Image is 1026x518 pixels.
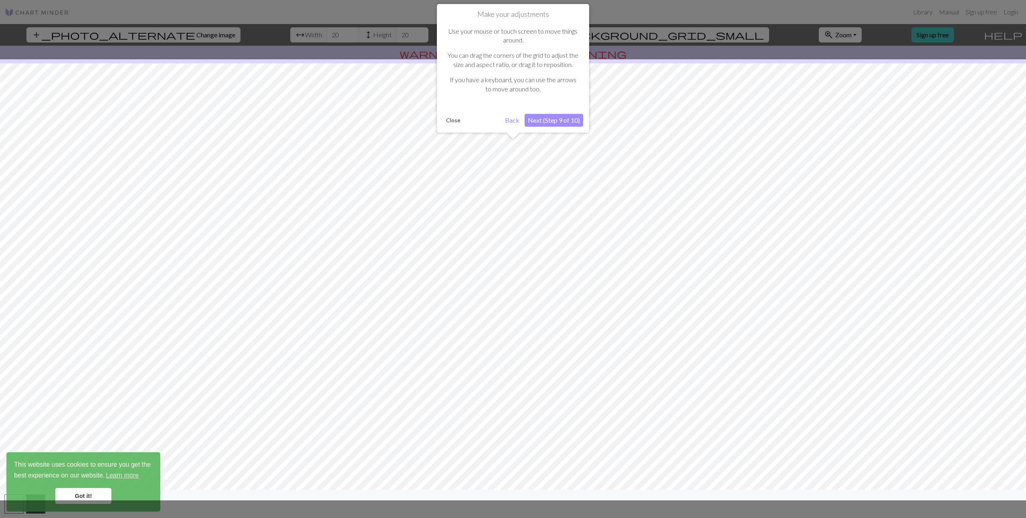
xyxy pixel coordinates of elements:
[443,10,583,19] h1: Make your adjustments
[447,51,579,69] p: You can drag the corners of the grid to adjust the size and aspect ratio, or drag it to reposition.
[447,75,579,93] p: If you have a keyboard, you can use the arrows to move around too.
[443,114,464,126] button: Close
[437,4,589,133] div: Make your adjustments
[525,114,583,127] button: Next (Step 9 of 10)
[447,27,579,45] p: Use your mouse or touch screen to move things around.
[502,114,523,127] button: Back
